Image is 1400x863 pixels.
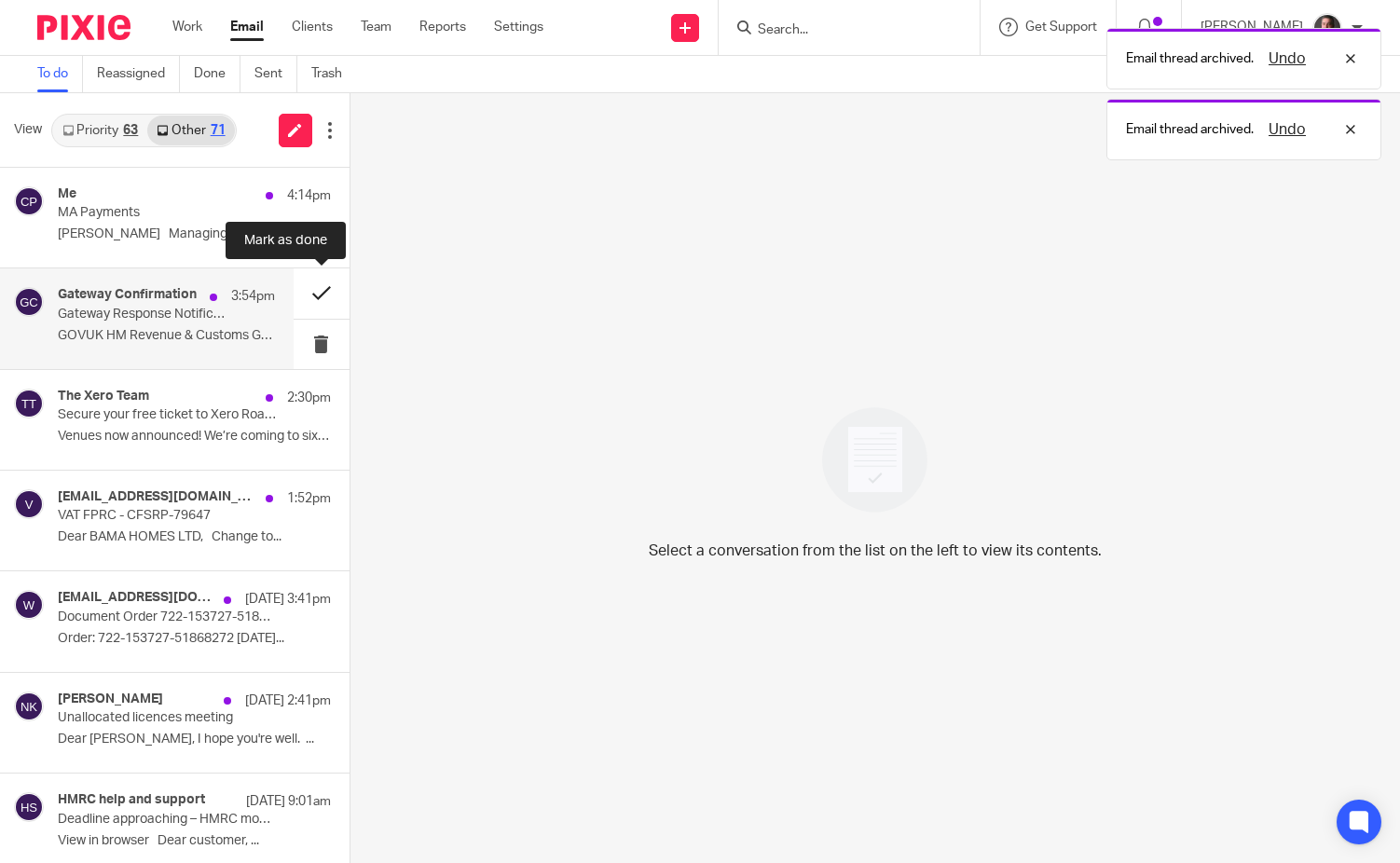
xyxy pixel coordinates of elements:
a: Reports [419,18,466,36]
p: 2:30pm [287,389,331,407]
img: svg%3E [14,489,44,519]
p: MA Payments [58,205,276,221]
a: Trash [311,56,356,92]
div: 71 [211,124,226,137]
img: svg%3E [14,389,44,418]
p: Deadline approaching – HMRC money laundering supervision [58,812,276,828]
button: Undo [1263,48,1311,70]
p: [DATE] 9:01am [246,792,331,811]
button: Undo [1263,118,1311,141]
h4: The Xero Team [58,389,149,404]
p: Email thread archived. [1126,120,1254,139]
a: Team [361,18,391,36]
p: VAT FPRC - CFSRP-79647 [58,508,276,524]
img: Pixie [37,15,130,40]
p: Gateway Response Notification Mail [58,307,231,322]
img: svg%3E [14,186,44,216]
img: svg%3E [14,692,44,721]
a: Done [194,56,240,92]
img: image [810,395,940,525]
img: svg%3E [14,287,44,317]
a: Priority63 [53,116,147,145]
img: svg%3E [14,590,44,620]
p: 4:14pm [287,186,331,205]
a: Work [172,18,202,36]
a: Clients [292,18,333,36]
p: Dear [PERSON_NAME], I hope you're well. ... [58,732,331,747]
p: [PERSON_NAME] Managing... [58,226,331,242]
p: Email thread archived. [1126,49,1254,68]
p: Secure your free ticket to Xero Roadshow this October [58,407,276,423]
p: Document Order 722-153727-51868272/1 [58,610,276,625]
div: 63 [123,124,138,137]
a: Email [230,18,264,36]
p: [DATE] 3:41pm [245,590,331,609]
img: CP%20Headshot.jpeg [1312,13,1342,43]
p: Select a conversation from the list on the left to view its contents. [649,540,1102,562]
h4: [EMAIL_ADDRESS][DOMAIN_NAME] [58,590,214,606]
a: To do [37,56,83,92]
p: [DATE] 2:41pm [245,692,331,710]
h4: Gateway Confirmation [58,287,197,303]
h4: HMRC help and support [58,792,205,808]
p: Dear BAMA HOMES LTD, Change to... [58,529,331,545]
p: Venues now announced! We’re coming to six major... [58,429,331,445]
p: Unallocated licences meeting [58,710,276,726]
img: svg%3E [14,792,44,822]
a: Sent [254,56,297,92]
p: GOVUK HM Revenue & Customs Gateway... [58,328,275,344]
a: Other71 [147,116,234,145]
a: Reassigned [97,56,180,92]
p: 1:52pm [287,489,331,508]
p: View in browser﻿ Dear customer, ... [58,833,331,849]
span: View [14,120,42,140]
h4: Me [58,186,76,202]
h4: [PERSON_NAME] [58,692,163,707]
p: Order: 722-153727-51868272 [DATE]... [58,631,331,647]
p: 3:54pm [231,287,275,306]
a: Settings [494,18,543,36]
h4: [EMAIL_ADDRESS][DOMAIN_NAME] [58,489,256,505]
